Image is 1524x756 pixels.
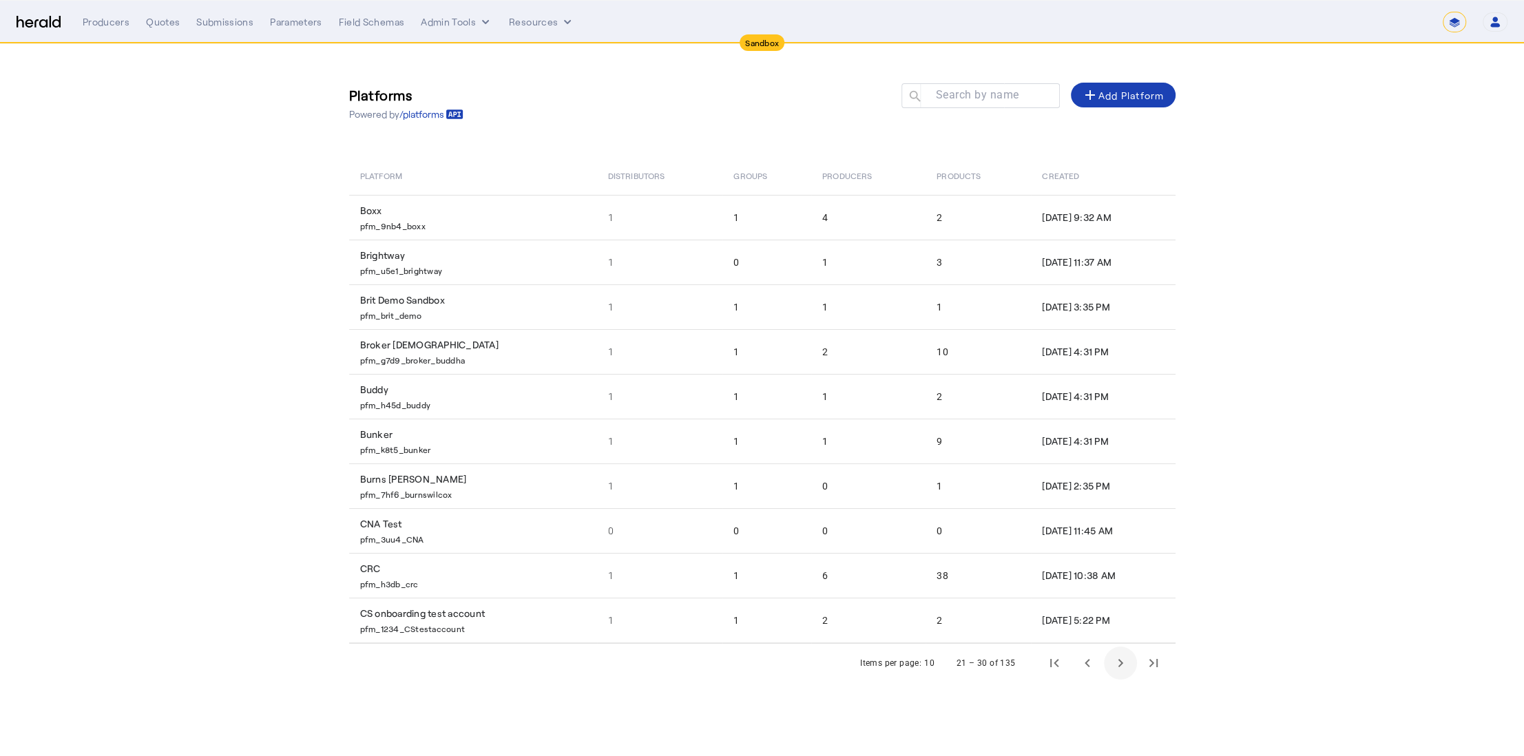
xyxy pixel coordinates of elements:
th: Products [926,156,1031,195]
td: 1 [597,419,722,463]
th: Groups [722,156,811,195]
div: Sandbox [740,34,784,51]
td: CRC [349,553,597,598]
td: 0 [811,463,926,508]
td: [DATE] 9:32 AM [1031,195,1175,240]
p: pfm_h45d_buddy [360,397,592,410]
td: 38 [926,553,1031,598]
div: Producers [83,15,129,29]
div: Parameters [270,15,322,29]
p: pfm_7hf6_burnswilcox [360,486,592,500]
mat-icon: search [901,89,925,106]
td: 1 [811,240,926,284]
div: Submissions [196,15,253,29]
td: CNA Test [349,508,597,553]
td: 3 [926,240,1031,284]
div: Add Platform [1082,87,1165,103]
div: Quotes [146,15,180,29]
button: Previous page [1071,647,1104,680]
td: 1 [811,284,926,329]
mat-icon: add [1082,87,1098,103]
p: pfm_brit_demo [360,307,592,321]
td: 2 [926,598,1031,643]
td: [DATE] 4:31 PM [1031,374,1175,419]
td: 1 [722,463,811,508]
td: 6 [811,553,926,598]
td: [DATE] 4:31 PM [1031,329,1175,374]
td: 1 [811,374,926,419]
mat-label: Search by name [935,88,1019,101]
div: Items per page: [860,656,921,670]
th: Distributors [597,156,722,195]
td: Buddy [349,374,597,419]
td: 0 [722,240,811,284]
img: Herald Logo [17,16,61,29]
td: 1 [597,463,722,508]
td: 0 [926,508,1031,553]
button: First page [1038,647,1071,680]
td: 2 [811,329,926,374]
td: 1 [722,598,811,643]
td: [DATE] 5:22 PM [1031,598,1175,643]
td: 1 [597,195,722,240]
button: internal dropdown menu [421,15,492,29]
td: Burns [PERSON_NAME] [349,463,597,508]
td: CS onboarding test account [349,598,597,643]
p: pfm_u5e1_brightway [360,262,592,276]
td: [DATE] 2:35 PM [1031,463,1175,508]
td: Brightway [349,240,597,284]
button: Last page [1137,647,1170,680]
td: 0 [811,508,926,553]
td: 1 [722,553,811,598]
h3: Platforms [349,85,463,105]
p: pfm_h3db_crc [360,576,592,589]
th: Platform [349,156,597,195]
td: 1 [722,329,811,374]
td: 9 [926,419,1031,463]
p: pfm_1234_CStestaccount [360,620,592,634]
td: 0 [722,508,811,553]
td: 1 [722,284,811,329]
td: 1 [597,553,722,598]
td: Bunker [349,419,597,463]
td: 1 [926,463,1031,508]
button: Resources dropdown menu [509,15,574,29]
button: Add Platform [1071,83,1176,107]
td: 1 [722,195,811,240]
p: pfm_k8t5_bunker [360,441,592,455]
td: 1 [597,374,722,419]
td: 1 [597,329,722,374]
td: 10 [926,329,1031,374]
td: Broker [DEMOGRAPHIC_DATA] [349,329,597,374]
td: [DATE] 3:35 PM [1031,284,1175,329]
td: [DATE] 4:31 PM [1031,419,1175,463]
td: 1 [597,284,722,329]
td: Brit Demo Sandbox [349,284,597,329]
div: 21 – 30 of 135 [957,656,1016,670]
th: Producers [811,156,926,195]
td: 4 [811,195,926,240]
td: 1 [597,240,722,284]
td: 1 [597,598,722,643]
td: [DATE] 10:38 AM [1031,553,1175,598]
td: 1 [722,419,811,463]
p: pfm_g7d9_broker_buddha [360,352,592,366]
button: Next page [1104,647,1137,680]
td: [DATE] 11:37 AM [1031,240,1175,284]
td: [DATE] 11:45 AM [1031,508,1175,553]
td: 1 [926,284,1031,329]
p: pfm_9nb4_boxx [360,218,592,231]
th: Created [1031,156,1175,195]
a: /platforms [399,107,463,121]
td: 2 [926,195,1031,240]
div: 10 [924,656,935,670]
td: 1 [811,419,926,463]
td: 2 [926,374,1031,419]
td: 2 [811,598,926,643]
td: Boxx [349,195,597,240]
p: pfm_3uu4_CNA [360,531,592,545]
td: 1 [722,374,811,419]
div: Field Schemas [339,15,405,29]
td: 0 [597,508,722,553]
p: Powered by [349,107,463,121]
